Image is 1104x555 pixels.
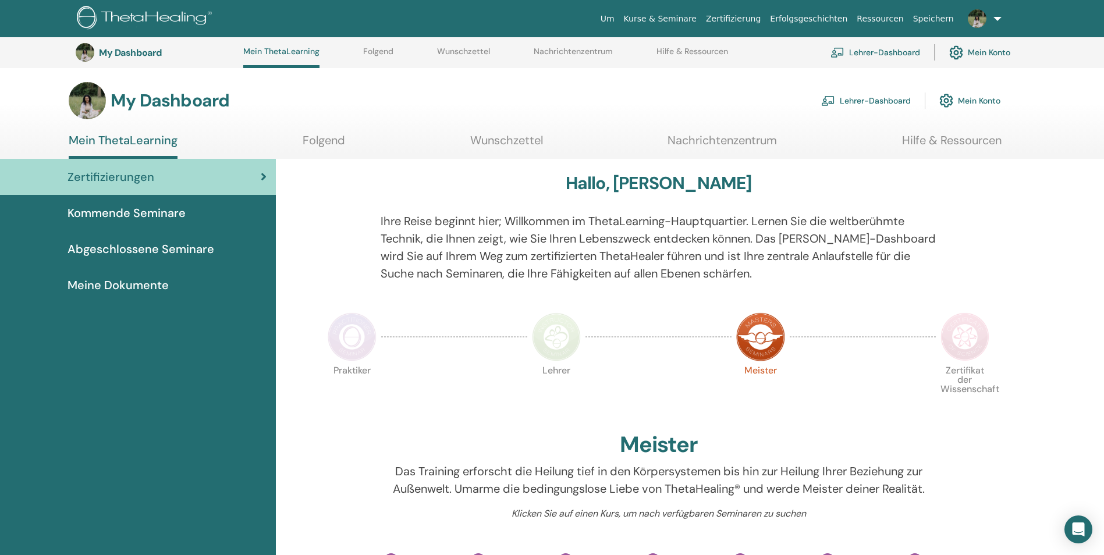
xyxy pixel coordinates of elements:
img: chalkboard-teacher.svg [830,47,844,58]
img: default.jpg [968,9,986,28]
img: logo.png [77,6,216,32]
span: Zertifizierungen [68,168,154,186]
img: Instructor [532,312,581,361]
img: Practitioner [328,312,377,361]
a: Um [596,8,619,30]
p: Das Training erforscht die Heilung tief in den Körpersystemen bis hin zur Heilung Ihrer Beziehung... [381,462,936,497]
a: Mein Konto [949,40,1010,65]
a: Lehrer-Dashboard [821,88,911,113]
a: Wunschzettel [437,47,490,65]
a: Erfolgsgeschichten [765,8,852,30]
a: Kurse & Seminare [619,8,701,30]
div: Open Intercom Messenger [1064,515,1092,543]
a: Speichern [908,8,959,30]
a: Wunschzettel [470,133,543,156]
a: Hilfe & Ressourcen [656,47,728,65]
a: Folgend [363,47,393,65]
a: Ressourcen [852,8,908,30]
img: chalkboard-teacher.svg [821,95,835,106]
a: Folgend [303,133,345,156]
a: Nachrichtenzentrum [534,47,613,65]
a: Mein Konto [939,88,1000,113]
a: Mein ThetaLearning [243,47,320,68]
p: Ihre Reise beginnt hier; Willkommen im ThetaLearning-Hauptquartier. Lernen Sie die weltberühmte T... [381,212,936,282]
img: default.jpg [76,43,94,62]
span: Meine Dokumente [68,276,169,294]
img: cog.svg [939,91,953,111]
a: Mein ThetaLearning [69,133,178,159]
img: default.jpg [69,82,106,119]
a: Zertifizierung [701,8,765,30]
a: Hilfe & Ressourcen [902,133,1002,156]
span: Abgeschlossene Seminare [68,240,214,258]
img: cog.svg [949,42,963,62]
p: Zertifikat der Wissenschaft [940,366,989,415]
p: Klicken Sie auf einen Kurs, um nach verfügbaren Seminaren zu suchen [381,507,936,521]
h2: Meister [620,432,698,458]
h3: My Dashboard [111,90,229,111]
p: Meister [736,366,785,415]
img: Certificate of Science [940,312,989,361]
a: Nachrichtenzentrum [668,133,777,156]
img: Master [736,312,785,361]
p: Praktiker [328,366,377,415]
h3: Hallo, [PERSON_NAME] [566,173,752,194]
h3: My Dashboard [99,47,215,58]
a: Lehrer-Dashboard [830,40,920,65]
p: Lehrer [532,366,581,415]
span: Kommende Seminare [68,204,186,222]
